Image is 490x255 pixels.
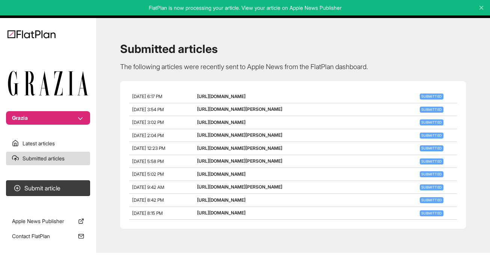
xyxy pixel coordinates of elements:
span: [DATE] 3:02 PM [132,119,164,125]
span: [DATE] 2:04 PM [132,133,164,138]
span: [DATE] 8:15 PM [132,210,163,216]
span: Submitted [420,210,443,216]
a: Contact FlatPlan [6,229,90,243]
span: [DATE] 5:58 PM [132,158,164,164]
a: Latest articles [6,137,90,150]
a: Submitted [418,184,445,190]
span: [DATE] 9:42 AM [132,184,164,190]
a: [URL][DOMAIN_NAME] [197,210,246,216]
button: Submit article [6,180,90,196]
h1: Submitted articles [120,42,466,56]
a: [URL][DOMAIN_NAME] [197,171,246,177]
a: Submitted [418,145,445,151]
span: Submitted [420,158,443,164]
button: Grazia [6,111,90,125]
a: Submitted [418,158,445,164]
a: [URL][DOMAIN_NAME][PERSON_NAME] [197,158,282,164]
a: Apple News Publisher [6,214,90,228]
span: [DATE] 6:17 PM [132,94,162,99]
a: Submitted [418,197,445,202]
a: [URL][DOMAIN_NAME][PERSON_NAME] [197,145,282,151]
a: Submitted [418,119,445,125]
span: [DATE] 8:42 PM [132,197,164,203]
span: Submitted [420,171,443,177]
a: [URL][DOMAIN_NAME][PERSON_NAME] [197,184,282,190]
span: Submitted [420,145,443,151]
img: Logo [8,30,56,38]
span: Submitted [420,133,443,139]
a: Submitted [418,132,445,138]
p: FlatPlan is now processing your article. View your article on Apple News Publisher [5,4,485,12]
a: Submitted [418,171,445,177]
a: Submitted [418,93,445,99]
a: [URL][DOMAIN_NAME][PERSON_NAME] [197,106,282,112]
a: [URL][DOMAIN_NAME][PERSON_NAME] [197,132,282,138]
span: [DATE] 5:02 PM [132,171,164,177]
p: The following articles were recently sent to Apple News from the FlatPlan dashboard. [120,62,466,72]
span: [DATE] 3:54 PM [132,107,164,112]
span: Submitted [420,184,443,190]
span: Submitted [420,94,443,100]
a: [URL][DOMAIN_NAME] [197,197,246,203]
a: [URL][DOMAIN_NAME] [197,94,246,99]
img: Publication Logo [8,71,89,96]
a: Submitted [418,210,445,216]
a: [URL][DOMAIN_NAME] [197,119,246,125]
span: [DATE] 12:23 PM [132,145,165,151]
span: Submitted [420,119,443,125]
a: Submitted articles [6,152,90,165]
span: Submitted [420,197,443,203]
span: Submitted [420,107,443,113]
a: Submitted [418,106,445,112]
